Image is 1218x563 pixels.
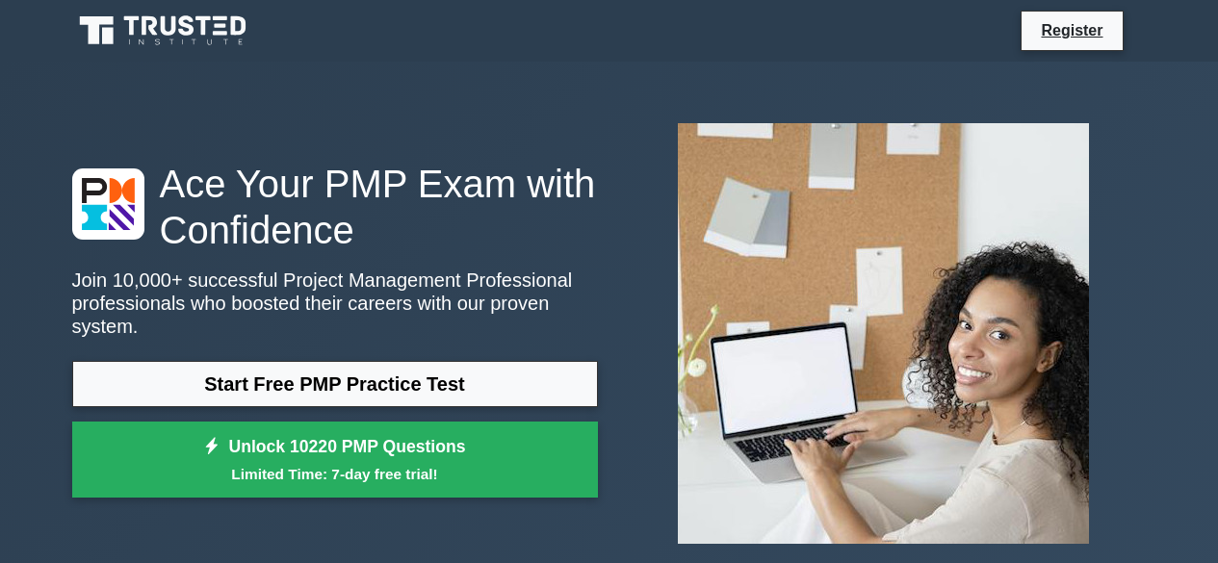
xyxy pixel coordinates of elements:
[1029,18,1114,42] a: Register
[72,422,598,499] a: Unlock 10220 PMP QuestionsLimited Time: 7-day free trial!
[72,269,598,338] p: Join 10,000+ successful Project Management Professional professionals who boosted their careers w...
[72,361,598,407] a: Start Free PMP Practice Test
[72,161,598,253] h1: Ace Your PMP Exam with Confidence
[96,463,574,485] small: Limited Time: 7-day free trial!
